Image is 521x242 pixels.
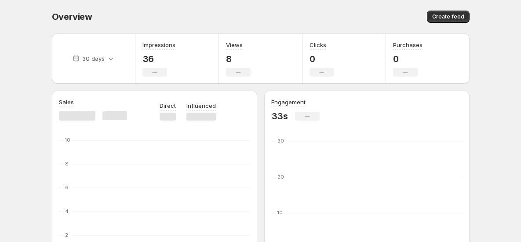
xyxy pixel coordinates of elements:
[226,40,243,49] h3: Views
[65,161,69,167] text: 8
[59,98,74,106] h3: Sales
[432,13,464,20] span: Create feed
[65,232,68,238] text: 2
[142,40,175,49] h3: Impressions
[277,138,284,144] text: 30
[393,54,423,64] p: 0
[226,54,251,64] p: 8
[160,101,176,110] p: Direct
[427,11,470,23] button: Create feed
[186,101,216,110] p: Influenced
[271,111,288,121] p: 33s
[310,40,326,49] h3: Clicks
[277,174,284,180] text: 20
[142,54,175,64] p: 36
[310,54,334,64] p: 0
[277,209,283,216] text: 10
[82,54,105,63] p: 30 days
[65,208,69,214] text: 4
[65,184,69,191] text: 6
[393,40,423,49] h3: Purchases
[271,98,306,106] h3: Engagement
[65,137,70,143] text: 10
[52,11,92,22] span: Overview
